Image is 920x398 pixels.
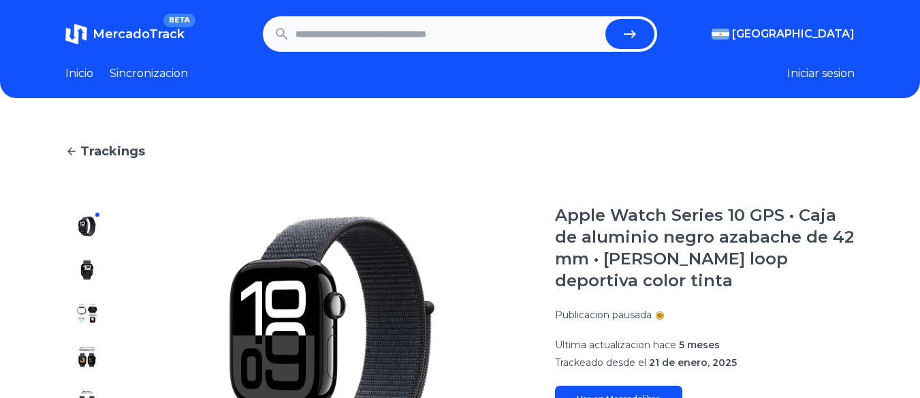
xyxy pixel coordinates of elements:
img: Apple Watch Series 10 GPS • Caja de aluminio negro azabache de 42 mm • Correa loop deportiva colo... [76,259,98,281]
a: Trackings [65,142,855,161]
p: Publicacion pausada [555,308,652,322]
span: 5 meses [679,339,720,351]
img: Argentina [712,29,729,40]
button: [GEOGRAPHIC_DATA] [712,26,855,42]
button: Iniciar sesion [787,65,855,82]
img: Apple Watch Series 10 GPS • Caja de aluminio negro azabache de 42 mm • Correa loop deportiva colo... [76,303,98,324]
span: Trackeado desde el [555,356,646,369]
a: Inicio [65,65,93,82]
span: MercadoTrack [93,27,185,42]
span: 21 de enero, 2025 [649,356,737,369]
img: Apple Watch Series 10 GPS • Caja de aluminio negro azabache de 42 mm • Correa loop deportiva colo... [76,346,98,368]
a: Sincronizacion [110,65,188,82]
img: Apple Watch Series 10 GPS • Caja de aluminio negro azabache de 42 mm • Correa loop deportiva colo... [76,215,98,237]
img: MercadoTrack [65,23,87,45]
span: Trackings [80,142,145,161]
h1: Apple Watch Series 10 GPS • Caja de aluminio negro azabache de 42 mm • [PERSON_NAME] loop deporti... [555,204,855,292]
span: Ultima actualizacion hace [555,339,676,351]
span: [GEOGRAPHIC_DATA] [732,26,855,42]
span: BETA [163,14,195,27]
a: MercadoTrackBETA [65,23,185,45]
